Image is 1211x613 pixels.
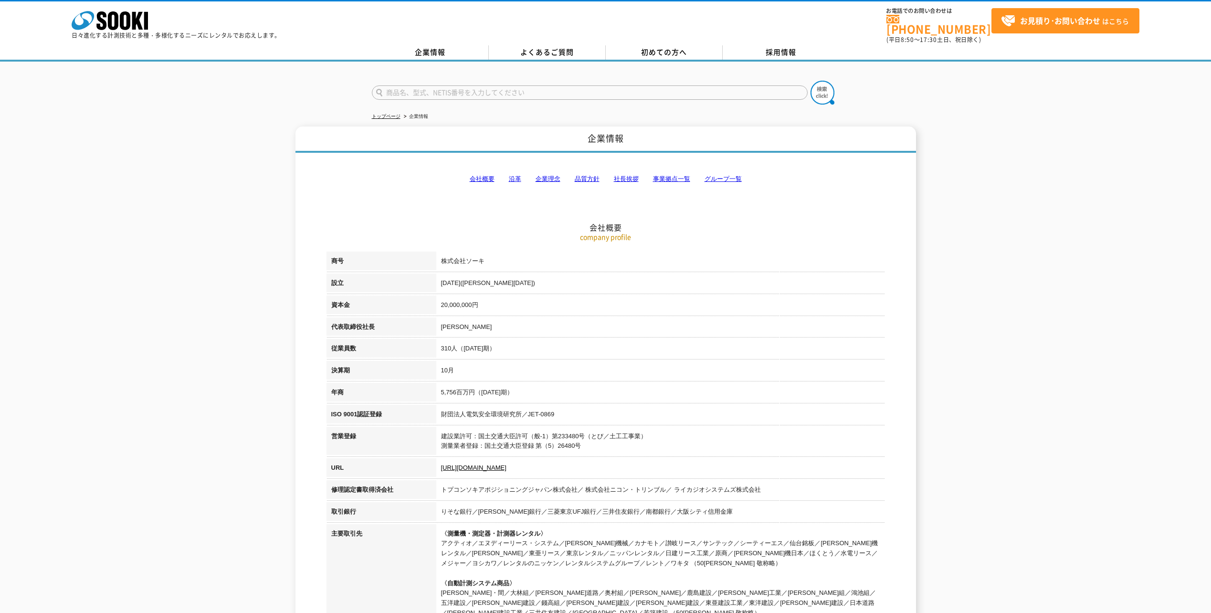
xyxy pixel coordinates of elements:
th: 商号 [326,252,436,274]
th: 取引銀行 [326,502,436,524]
a: 企業情報 [372,45,489,60]
li: 企業情報 [402,112,428,122]
td: [PERSON_NAME] [436,317,885,339]
td: りそな銀行／[PERSON_NAME]銀行／三菱東京UFJ銀行／三井住友銀行／南都銀行／大阪シティ信用金庫 [436,502,885,524]
span: (平日 ～ 土日、祝日除く) [886,35,981,44]
span: 〈自動計測システム商品〉 [441,580,516,587]
input: 商品名、型式、NETIS番号を入力してください [372,85,808,100]
th: 営業登録 [326,427,436,459]
a: 品質方針 [575,175,600,182]
h1: 企業情報 [295,127,916,153]
p: company profile [326,232,885,242]
a: [URL][DOMAIN_NAME] [441,464,506,471]
th: 修理認定書取得済会社 [326,480,436,502]
img: btn_search.png [811,81,834,105]
th: 資本金 [326,296,436,317]
a: [PHONE_NUMBER] [886,15,991,34]
td: 310人（[DATE]期） [436,339,885,361]
span: 8:50 [901,35,914,44]
a: 初めての方へ [606,45,723,60]
th: 代表取締役社長 [326,317,436,339]
th: ISO 9001認証登録 [326,405,436,427]
span: はこちら [1001,14,1129,28]
a: 企業理念 [536,175,560,182]
th: 決算期 [326,361,436,383]
a: 社長挨拶 [614,175,639,182]
td: 5,756百万円（[DATE]期） [436,383,885,405]
strong: お見積り･お問い合わせ [1020,15,1100,26]
span: 初めての方へ [641,47,687,57]
td: 建設業許可：国土交通大臣許可（般-1）第233480号（とび／土工工事業） 測量業者登録：国土交通大臣登録 第（5）26480号 [436,427,885,459]
a: トップページ [372,114,400,119]
th: URL [326,458,436,480]
th: 設立 [326,274,436,296]
td: 20,000,000円 [436,296,885,317]
a: 沿革 [509,175,521,182]
a: 会社概要 [470,175,495,182]
span: 17:30 [920,35,937,44]
span: 〈測量機・測定器・計測器レンタル〉 [441,530,547,537]
td: 株式会社ソーキ [436,252,885,274]
td: 財団法人電気安全環境研究所／JET-0869 [436,405,885,427]
th: 従業員数 [326,339,436,361]
td: [DATE]([PERSON_NAME][DATE]) [436,274,885,296]
span: お電話でのお問い合わせは [886,8,991,14]
td: 10月 [436,361,885,383]
td: トプコンソキアポジショニングジャパン株式会社／ 株式会社ニコン・トリンブル／ ライカジオシステムズ株式会社 [436,480,885,502]
a: 採用情報 [723,45,840,60]
th: 年商 [326,383,436,405]
p: 日々進化する計測技術と多種・多様化するニーズにレンタルでお応えします。 [72,32,281,38]
a: お見積り･お問い合わせはこちら [991,8,1139,33]
h2: 会社概要 [326,127,885,233]
a: よくあるご質問 [489,45,606,60]
a: グループ一覧 [705,175,742,182]
a: 事業拠点一覧 [653,175,690,182]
